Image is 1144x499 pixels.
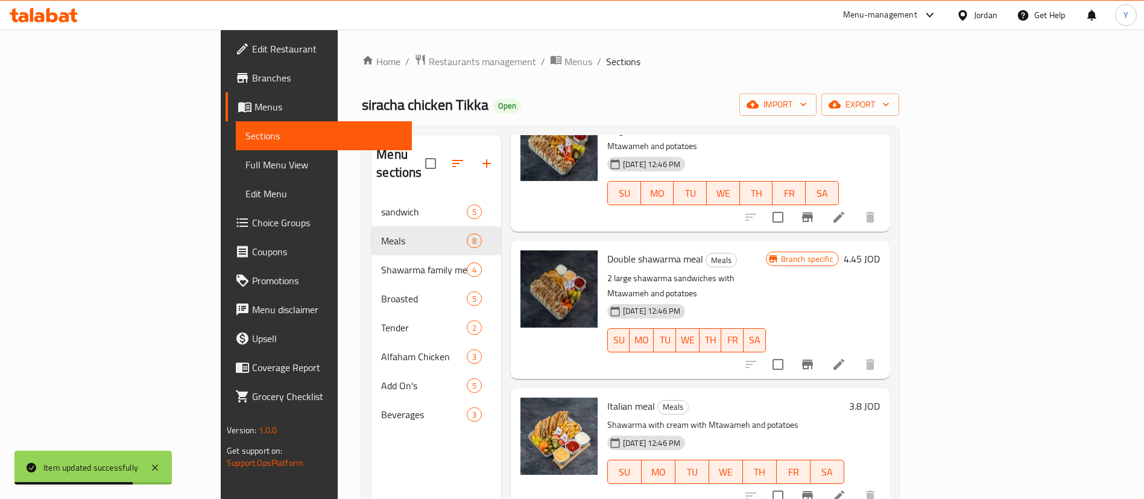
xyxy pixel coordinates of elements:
[381,407,466,422] div: Beverages
[706,253,737,267] div: Meals
[707,181,740,205] button: WE
[371,197,501,226] div: sandwich5
[467,262,482,277] div: items
[634,331,649,349] span: MO
[226,353,412,382] a: Coverage Report
[236,179,412,208] a: Edit Menu
[811,185,834,202] span: SA
[1123,8,1128,22] span: Y
[371,342,501,371] div: Alfaham Chicken3
[467,264,481,276] span: 4
[641,181,674,205] button: MO
[700,328,722,352] button: TH
[709,460,743,484] button: WE
[381,234,466,248] span: Meals
[706,253,736,267] span: Meals
[467,293,481,305] span: 5
[259,422,277,438] span: 1.0.0
[371,284,501,313] div: Broasted5
[226,237,412,266] a: Coupons
[226,295,412,324] a: Menu disclaimer
[681,331,695,349] span: WE
[646,185,669,202] span: MO
[856,350,885,379] button: delete
[613,185,636,202] span: SU
[252,71,402,85] span: Branches
[806,181,839,205] button: SA
[467,322,481,334] span: 2
[520,104,598,181] img: Super shawarma meal
[493,99,521,113] div: Open
[815,463,839,481] span: SA
[226,266,412,295] a: Promotions
[726,331,739,349] span: FR
[381,320,466,335] span: Tender
[607,328,630,352] button: SU
[776,253,838,265] span: Branch specific
[467,206,481,218] span: 5
[245,129,402,143] span: Sections
[381,262,466,277] span: Shawarma family meals
[472,149,501,178] button: Add section
[607,250,703,268] span: Double shawarma meal
[252,215,402,230] span: Choice Groups
[844,250,880,267] h6: 4.45 JOD
[849,398,880,415] h6: 3.8 JOD
[777,185,801,202] span: FR
[252,244,402,259] span: Coupons
[564,54,592,69] span: Menus
[43,461,138,474] div: Item updated successfully
[254,100,402,114] span: Menus
[467,407,482,422] div: items
[606,54,640,69] span: Sections
[245,186,402,201] span: Edit Menu
[371,226,501,255] div: Meals8
[381,291,466,306] span: Broasted
[493,101,521,111] span: Open
[659,331,671,349] span: TU
[843,8,917,22] div: Menu-management
[381,378,466,393] div: Add On's
[226,63,412,92] a: Branches
[744,328,766,352] button: SA
[658,400,688,414] span: Meals
[226,34,412,63] a: Edit Restaurant
[793,350,822,379] button: Branch-specific-item
[654,328,676,352] button: TU
[674,181,707,205] button: TU
[467,234,482,248] div: items
[429,54,536,69] span: Restaurants management
[381,349,466,364] span: Alfaham Chicken
[613,331,625,349] span: SU
[252,302,402,317] span: Menu disclaimer
[371,371,501,400] div: Add On's5
[748,463,772,481] span: TH
[381,205,466,219] span: sandwich
[467,320,482,335] div: items
[748,331,761,349] span: SA
[613,463,637,481] span: SU
[607,418,844,433] p: Shawarma with cream with Mtawameh and potatoes
[749,97,807,112] span: import
[467,378,482,393] div: items
[676,328,700,352] button: WE
[607,271,766,301] p: 2 large shawarma sandwiches with Mtawameh and potatoes
[371,255,501,284] div: Shawarma family meals4
[467,349,482,364] div: items
[467,235,481,247] span: 8
[226,324,412,353] a: Upsell
[607,124,839,154] p: Large shawarma sandwich with small sandwich with Mtawameh and potatoes
[362,91,488,118] span: siracha chicken Tikka
[832,210,846,224] a: Edit menu item
[642,460,675,484] button: MO
[675,460,709,484] button: TU
[618,159,685,170] span: [DATE] 12:46 PM
[974,8,997,22] div: Jordan
[811,460,844,484] button: SA
[777,460,811,484] button: FR
[418,151,443,176] span: Select all sections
